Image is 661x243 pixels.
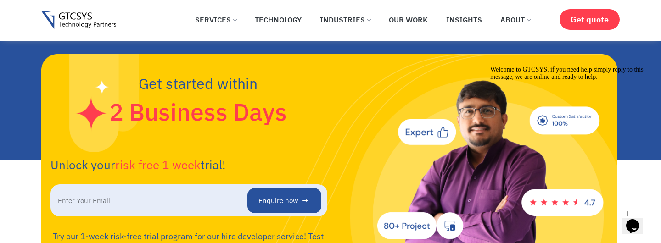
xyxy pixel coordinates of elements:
[258,197,298,204] span: Enquire now
[188,10,243,30] a: Services
[439,10,489,30] a: Insights
[571,15,609,24] span: Get quote
[487,62,652,202] iframe: To enrich screen reader interactions, please activate Accessibility in Grammarly extension settings
[50,154,327,175] h2: Unlock your trial!
[115,157,201,172] span: risk free 1 week
[313,10,377,30] a: Industries
[247,188,321,213] button: Enquire now
[139,74,258,93] span: Get started within
[50,184,327,216] input: Enter Your Email
[622,206,652,234] iframe: chat widget
[560,9,620,30] a: Get quote
[4,4,169,18] div: Welcome to GTCSYS, if you need help simply reply to this message, we are online and ready to help.
[50,184,327,235] form: New Form
[41,11,116,30] img: Gtcsys logo
[73,97,323,127] p: 2 Business Days
[4,4,157,18] span: Welcome to GTCSYS, if you need help simply reply to this message, we are online and ready to help.
[248,10,308,30] a: Technology
[493,10,537,30] a: About
[382,10,435,30] a: Our Work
